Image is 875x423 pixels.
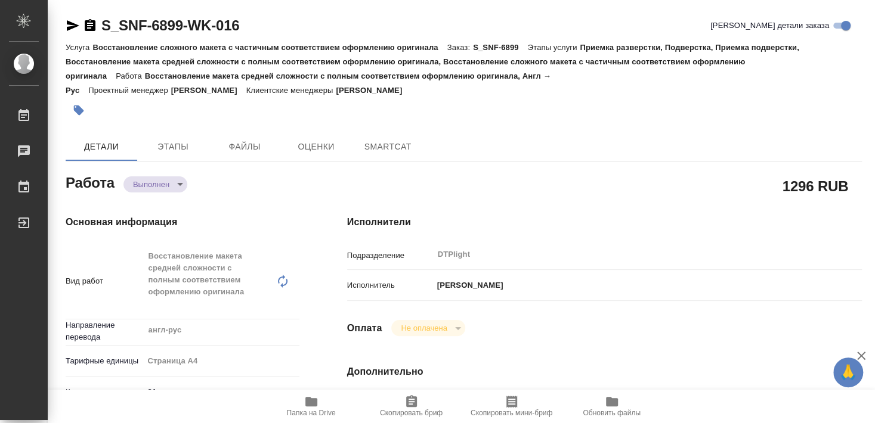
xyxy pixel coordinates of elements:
[66,97,92,123] button: Добавить тэг
[380,409,443,417] span: Скопировать бриф
[66,275,144,287] p: Вид работ
[66,386,144,398] p: Кол-во единиц
[101,17,239,33] a: S_SNF-6899-WK-016
[144,139,202,154] span: Этапы
[361,390,462,423] button: Скопировать бриф
[171,86,246,95] p: [PERSON_NAME]
[66,71,551,95] p: Восстановление макета средней сложности с полным соответствием оформлению оригинала, Англ → Рус
[783,176,848,196] h2: 1296 RUB
[66,171,115,192] h2: Работа
[347,279,433,291] p: Исполнитель
[287,409,336,417] span: Папка на Drive
[66,355,144,367] p: Тарифные единицы
[287,139,345,154] span: Оценки
[92,43,447,52] p: Восстановление сложного макета с частичным соответствием оформлению оригинала
[336,86,411,95] p: [PERSON_NAME]
[391,320,465,336] div: Выполнен
[473,43,528,52] p: S_SNF-6899
[347,250,433,262] p: Подразделение
[246,86,336,95] p: Клиентские менеджеры
[261,390,361,423] button: Папка на Drive
[88,86,171,95] p: Проектный менеджер
[144,351,299,371] div: Страница А4
[83,18,97,33] button: Скопировать ссылку
[447,43,473,52] p: Заказ:
[471,409,552,417] span: Скопировать мини-бриф
[66,43,799,80] p: Приемка разверстки, Подверстка, Приемка подверстки, Восстановление макета средней сложности с пол...
[129,179,173,189] button: Выполнен
[73,139,130,154] span: Детали
[66,43,92,52] p: Услуга
[583,409,641,417] span: Обновить файлы
[359,139,416,154] span: SmartCat
[66,319,144,343] p: Направление перевода
[123,176,187,192] div: Выполнен
[347,215,862,229] h4: Исполнители
[397,323,450,333] button: Не оплачена
[116,71,145,80] p: Работа
[216,139,273,154] span: Файлы
[347,321,382,335] h4: Оплата
[528,43,580,52] p: Этапы услуги
[833,357,863,387] button: 🙏
[838,360,858,385] span: 🙏
[562,390,662,423] button: Обновить файлы
[433,279,503,291] p: [PERSON_NAME]
[66,215,299,229] h4: Основная информация
[144,383,299,400] input: ✎ Введи что-нибудь
[347,365,862,379] h4: Дополнительно
[710,20,829,32] span: [PERSON_NAME] детали заказа
[462,390,562,423] button: Скопировать мини-бриф
[66,18,80,33] button: Скопировать ссылку для ЯМессенджера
